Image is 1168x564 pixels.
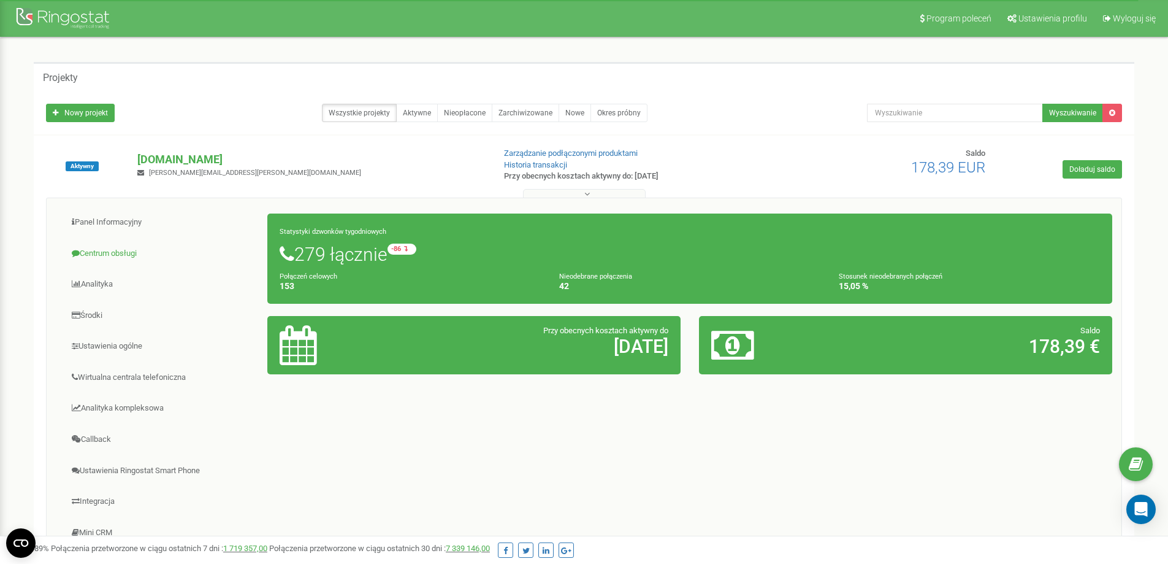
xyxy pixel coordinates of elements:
a: 1 719 357,00 [223,544,267,553]
h4: 153 [280,282,541,291]
small: Nieodebrane połączenia [559,272,632,280]
a: Nowy projekt [46,104,115,122]
a: 7 339 146,00 [446,544,490,553]
span: [PERSON_NAME][EMAIL_ADDRESS][PERSON_NAME][DOMAIN_NAME] [149,169,361,177]
small: Stosunek nieodebranych połączeń [839,272,942,280]
a: Centrum obsługi [56,239,268,269]
small: Statystyki dzwonków tygodniowych [280,228,386,236]
a: Panel Informacyjny [56,207,268,238]
a: Nowe [559,104,591,122]
a: Analityka [56,269,268,299]
span: Ustawienia profilu [1018,14,1087,23]
a: Nieopłacone [437,104,492,122]
h4: 42 [559,282,820,291]
a: Środki [56,301,268,331]
p: [DOMAIN_NAME] [137,152,484,168]
button: Open CMP widget [6,528,36,558]
a: Okres próbny [590,104,647,122]
a: Wirtualna centrala telefoniczna [56,363,268,393]
button: Wyszukiwanie [1042,104,1103,122]
span: Połączenia przetworzone w ciągu ostatnich 30 dni : [269,544,490,553]
p: Przy obecnych kosztach aktywny do: [DATE] [504,171,759,182]
a: Analityka kompleksowa [56,393,268,423]
span: Saldo [966,149,985,158]
small: Połączeń celowych [280,272,337,280]
h1: 279 łącznie [280,244,1100,265]
h4: 15,05 % [839,282,1100,291]
h5: Projekty [43,72,78,83]
a: Ustawienia ogólne [56,331,268,361]
a: Ustawienia Ringostat Smart Phone [56,456,268,486]
a: Historia transakcji [504,160,567,169]
span: Wyloguj się [1113,14,1156,23]
span: Saldo [1080,326,1100,335]
span: Połączenia przetworzone w ciągu ostatnich 7 dni : [51,544,267,553]
span: 178,39 EUR [911,159,985,176]
span: Przy obecnych kosztach aktywny do [543,326,668,335]
a: Callback [56,425,268,455]
input: Wyszukiwanie [867,104,1043,122]
a: Doładuj saldo [1063,160,1122,179]
div: Open Intercom Messenger [1126,495,1156,524]
h2: 178,39 € [847,336,1100,357]
a: Wszystkie projekty [322,104,397,122]
a: Zarządzanie podłączonymi produktami [504,149,638,158]
a: Zarchiwizowane [492,104,559,122]
h2: [DATE] [415,336,668,357]
span: Program poleceń [926,14,991,23]
span: Aktywny [66,161,99,171]
a: Mini CRM [56,518,268,548]
a: Aktywne [396,104,438,122]
small: -86 [387,244,416,255]
a: Integracja [56,487,268,517]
